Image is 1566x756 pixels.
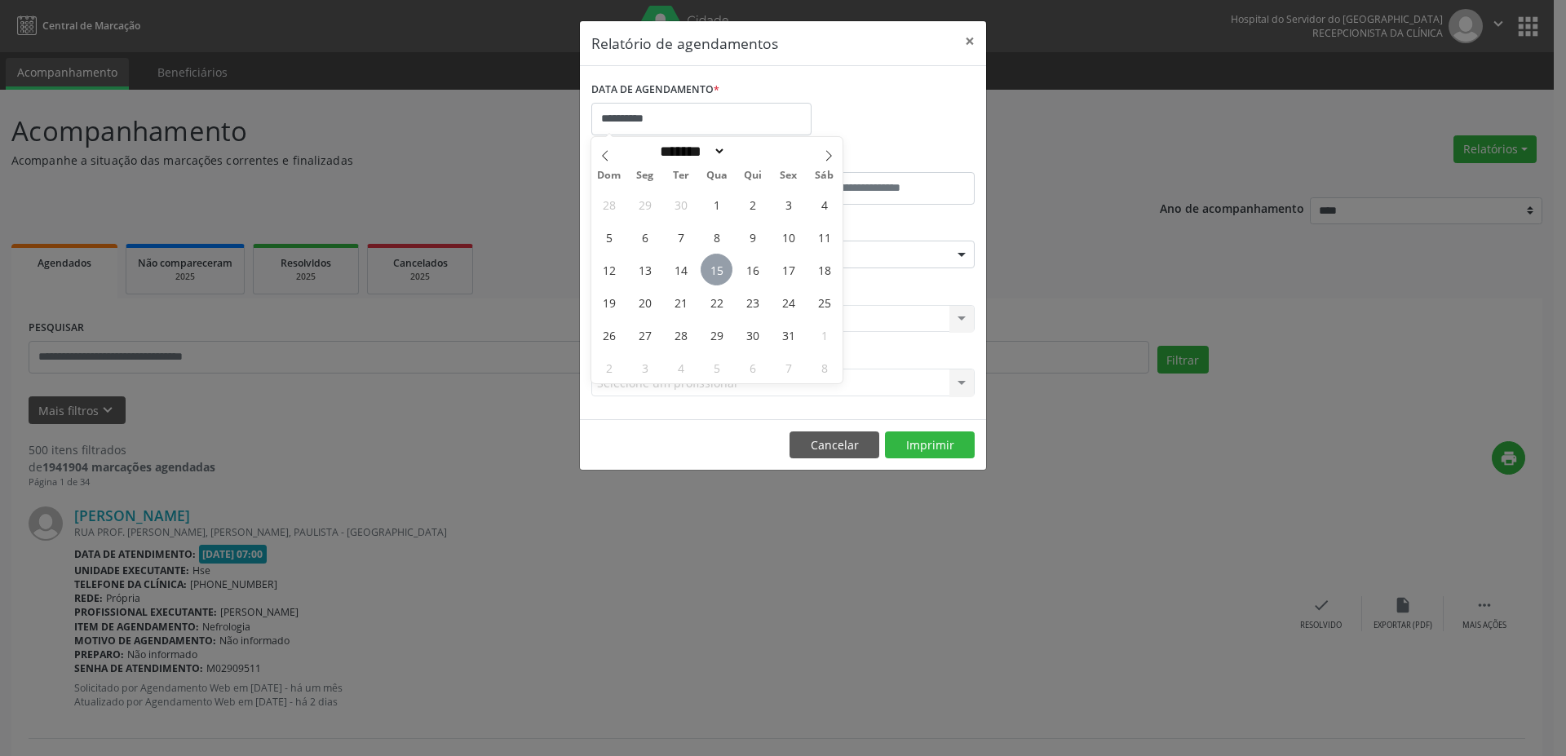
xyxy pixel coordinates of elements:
[701,351,732,383] span: Novembro 5, 2025
[808,286,840,318] span: Outubro 25, 2025
[737,351,768,383] span: Novembro 6, 2025
[629,221,661,253] span: Outubro 6, 2025
[663,170,699,181] span: Ter
[627,170,663,181] span: Seg
[726,143,780,160] input: Year
[701,221,732,253] span: Outubro 8, 2025
[737,286,768,318] span: Outubro 23, 2025
[737,188,768,220] span: Outubro 2, 2025
[701,188,732,220] span: Outubro 1, 2025
[787,147,975,172] label: ATÉ
[735,170,771,181] span: Qui
[772,351,804,383] span: Novembro 7, 2025
[771,170,807,181] span: Sex
[701,254,732,285] span: Outubro 15, 2025
[591,33,778,54] h5: Relatório de agendamentos
[737,319,768,351] span: Outubro 30, 2025
[665,351,697,383] span: Novembro 4, 2025
[591,77,719,103] label: DATA DE AGENDAMENTO
[701,319,732,351] span: Outubro 29, 2025
[808,319,840,351] span: Novembro 1, 2025
[808,351,840,383] span: Novembro 8, 2025
[790,431,879,459] button: Cancelar
[591,170,627,181] span: Dom
[593,286,625,318] span: Outubro 19, 2025
[665,286,697,318] span: Outubro 21, 2025
[807,170,843,181] span: Sáb
[737,254,768,285] span: Outubro 16, 2025
[629,254,661,285] span: Outubro 13, 2025
[593,188,625,220] span: Setembro 28, 2025
[772,319,804,351] span: Outubro 31, 2025
[593,351,625,383] span: Novembro 2, 2025
[701,286,732,318] span: Outubro 22, 2025
[629,319,661,351] span: Outubro 27, 2025
[654,143,726,160] select: Month
[772,188,804,220] span: Outubro 3, 2025
[699,170,735,181] span: Qua
[772,254,804,285] span: Outubro 17, 2025
[772,286,804,318] span: Outubro 24, 2025
[808,188,840,220] span: Outubro 4, 2025
[665,254,697,285] span: Outubro 14, 2025
[593,319,625,351] span: Outubro 26, 2025
[629,286,661,318] span: Outubro 20, 2025
[885,431,975,459] button: Imprimir
[629,188,661,220] span: Setembro 29, 2025
[772,221,804,253] span: Outubro 10, 2025
[953,21,986,61] button: Close
[593,221,625,253] span: Outubro 5, 2025
[808,221,840,253] span: Outubro 11, 2025
[737,221,768,253] span: Outubro 9, 2025
[665,188,697,220] span: Setembro 30, 2025
[808,254,840,285] span: Outubro 18, 2025
[593,254,625,285] span: Outubro 12, 2025
[665,319,697,351] span: Outubro 28, 2025
[629,351,661,383] span: Novembro 3, 2025
[665,221,697,253] span: Outubro 7, 2025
